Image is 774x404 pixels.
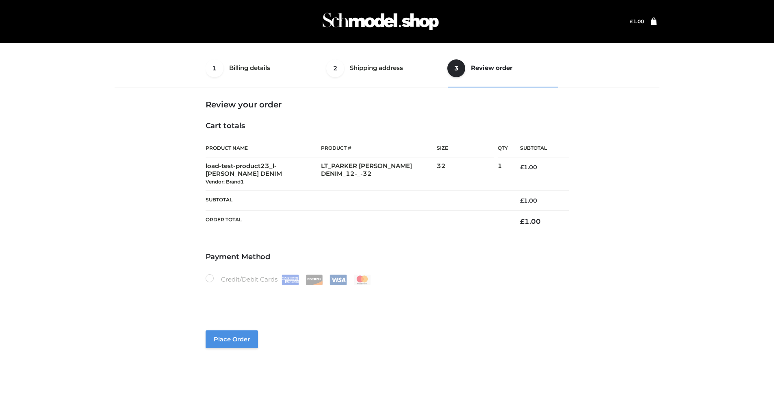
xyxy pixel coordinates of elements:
[206,139,321,157] th: Product Name
[630,18,644,24] a: £1.00
[206,122,569,131] h4: Cart totals
[206,157,321,190] td: load-test-product23_l-[PERSON_NAME] DENIM
[321,157,437,190] td: LT_PARKER [PERSON_NAME] DENIM_12-_-32
[437,157,498,190] td: 32
[206,210,508,232] th: Order Total
[321,139,437,157] th: Product #
[206,274,372,285] label: Credit/Debit Cards
[520,197,524,204] span: £
[353,275,371,285] img: Mastercard
[498,157,508,190] td: 1
[520,164,537,171] bdi: 1.00
[282,275,299,285] img: Amex
[437,139,494,157] th: Size
[330,275,347,285] img: Visa
[206,179,244,185] small: Vendor: Brand1
[520,217,541,225] bdi: 1.00
[206,253,569,262] h4: Payment Method
[520,164,524,171] span: £
[508,139,569,157] th: Subtotal
[206,100,569,109] h3: Review your order
[520,197,537,204] bdi: 1.00
[320,5,442,37] img: Schmodel Admin 964
[206,190,508,210] th: Subtotal
[630,18,633,24] span: £
[204,284,567,313] iframe: Secure payment input frame
[630,18,644,24] bdi: 1.00
[520,217,525,225] span: £
[306,275,323,285] img: Discover
[498,139,508,157] th: Qty
[206,330,258,348] button: Place order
